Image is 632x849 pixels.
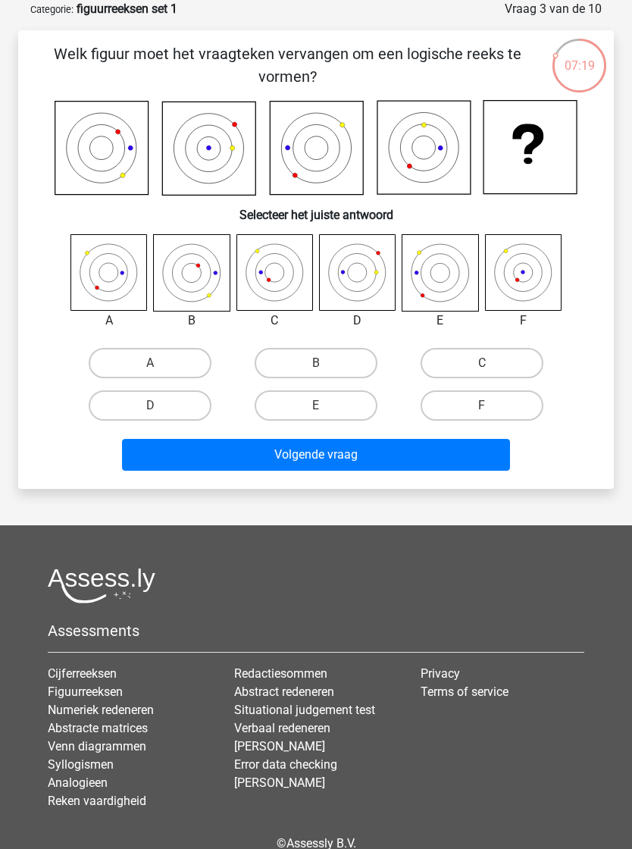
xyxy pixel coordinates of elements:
[234,775,325,790] a: [PERSON_NAME]
[142,312,241,330] div: B
[48,568,155,603] img: Assessly logo
[48,666,117,681] a: Cijferreeksen
[89,390,211,421] label: D
[234,739,325,753] a: [PERSON_NAME]
[234,721,330,735] a: Verbaal redeneren
[89,348,211,378] label: A
[255,390,377,421] label: E
[48,622,584,640] h5: Assessments
[122,439,510,471] button: Volgende vraag
[421,666,460,681] a: Privacy
[390,312,490,330] div: E
[234,666,327,681] a: Redactiesommen
[308,312,407,330] div: D
[474,312,573,330] div: F
[48,721,148,735] a: Abstracte matrices
[421,390,543,421] label: F
[421,348,543,378] label: C
[225,312,324,330] div: C
[59,312,158,330] div: A
[234,757,337,772] a: Error data checking
[48,739,146,753] a: Venn diagrammen
[48,775,108,790] a: Analogieen
[30,4,74,15] small: Categorie:
[42,42,533,88] p: Welk figuur moet het vraagteken vervangen om een logische reeks te vormen?
[48,703,154,717] a: Numeriek redeneren
[42,196,590,222] h6: Selecteer het juiste antwoord
[48,757,114,772] a: Syllogismen
[48,794,146,808] a: Reken vaardigheid
[234,685,334,699] a: Abstract redeneren
[234,703,375,717] a: Situational judgement test
[48,685,123,699] a: Figuurreeksen
[255,348,377,378] label: B
[77,2,177,16] strong: figuurreeksen set 1
[421,685,508,699] a: Terms of service
[551,37,608,75] div: 07:19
